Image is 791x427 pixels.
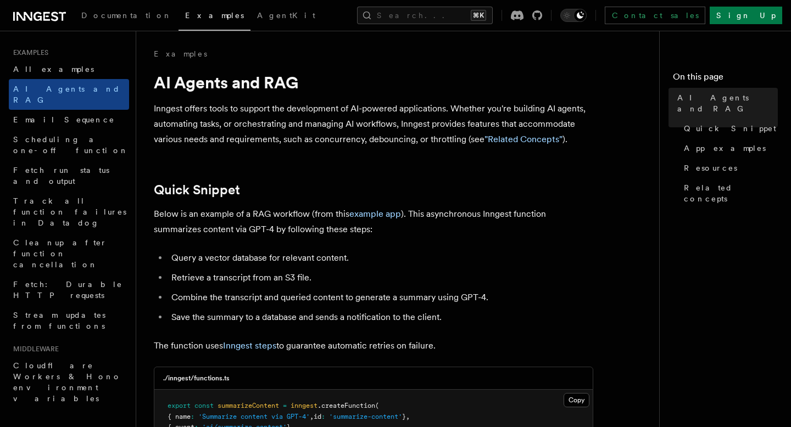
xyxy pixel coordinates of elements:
[81,11,172,20] span: Documentation
[250,3,322,30] a: AgentKit
[13,85,120,104] span: AI Agents and RAG
[154,338,593,353] p: The function uses to guarantee automatic retries on failure.
[168,290,593,305] li: Combine the transcript and queried content to generate a summary using GPT-4.
[154,182,240,198] a: Quick Snippet
[198,413,310,420] span: 'Summarize content via GPT-4'
[9,59,129,79] a: All examples
[9,233,129,274] a: Cleanup after function cancellation
[560,9,587,22] button: Toggle dark mode
[168,270,593,285] li: Retrieve a transcript from an S3 file.
[349,209,401,219] a: example app
[9,79,129,110] a: AI Agents and RAG
[13,115,115,124] span: Email Sequence
[9,130,129,160] a: Scheduling a one-off function
[283,402,287,409] span: =
[154,72,593,92] h1: AI Agents and RAG
[223,340,276,351] a: Inngest steps
[314,413,321,420] span: id
[321,413,325,420] span: :
[154,206,593,237] p: Below is an example of a RAG workflow (from this ). This asynchronous Inngest function summarizes...
[605,7,705,24] a: Contact sales
[329,413,402,420] span: 'summarize-content'
[471,10,486,21] kbd: ⌘K
[406,413,410,420] span: ,
[679,119,778,138] a: Quick Snippet
[677,92,778,114] span: AI Agents and RAG
[13,196,126,227] span: Track all function failures in Datadog
[684,143,766,154] span: App examples
[218,402,279,409] span: summarizeContent
[684,162,737,173] span: Resources
[9,48,48,57] span: Examples
[375,402,379,409] span: (
[673,88,778,119] a: AI Agents and RAG
[9,110,129,130] a: Email Sequence
[185,11,244,20] span: Examples
[9,305,129,336] a: Stream updates from functions
[402,413,406,420] span: }
[9,356,129,408] a: Cloudflare Workers & Hono environment variables
[357,7,493,24] button: Search...⌘K
[9,274,129,305] a: Fetch: Durable HTTP requests
[9,160,129,191] a: Fetch run status and output
[684,123,776,134] span: Quick Snippet
[13,166,109,186] span: Fetch run status and output
[13,361,121,403] span: Cloudflare Workers & Hono environment variables
[168,310,593,325] li: Save the summary to a database and sends a notification to the client.
[9,191,129,233] a: Track all function failures in Datadog
[154,101,593,147] p: Inngest offers tools to support the development of AI-powered applications. Whether you're buildi...
[9,345,59,353] span: Middleware
[13,280,122,300] span: Fetch: Durable HTTP requests
[679,178,778,209] a: Related concepts
[684,182,778,204] span: Related concepts
[679,138,778,158] a: App examples
[13,238,107,269] span: Cleanup after function cancellation
[710,7,782,24] a: Sign Up
[194,402,214,409] span: const
[291,402,317,409] span: inngest
[257,11,315,20] span: AgentKit
[13,311,105,330] span: Stream updates from functions
[154,48,207,59] a: Examples
[484,134,562,144] a: "Related Concepts"
[179,3,250,31] a: Examples
[163,374,230,383] h3: ./inngest/functions.ts
[168,413,191,420] span: { name
[191,413,194,420] span: :
[317,402,375,409] span: .createFunction
[168,402,191,409] span: export
[75,3,179,30] a: Documentation
[673,70,778,88] h4: On this page
[564,393,589,407] button: Copy
[168,250,593,266] li: Query a vector database for relevant content.
[13,65,94,74] span: All examples
[679,158,778,178] a: Resources
[310,413,314,420] span: ,
[13,135,129,155] span: Scheduling a one-off function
